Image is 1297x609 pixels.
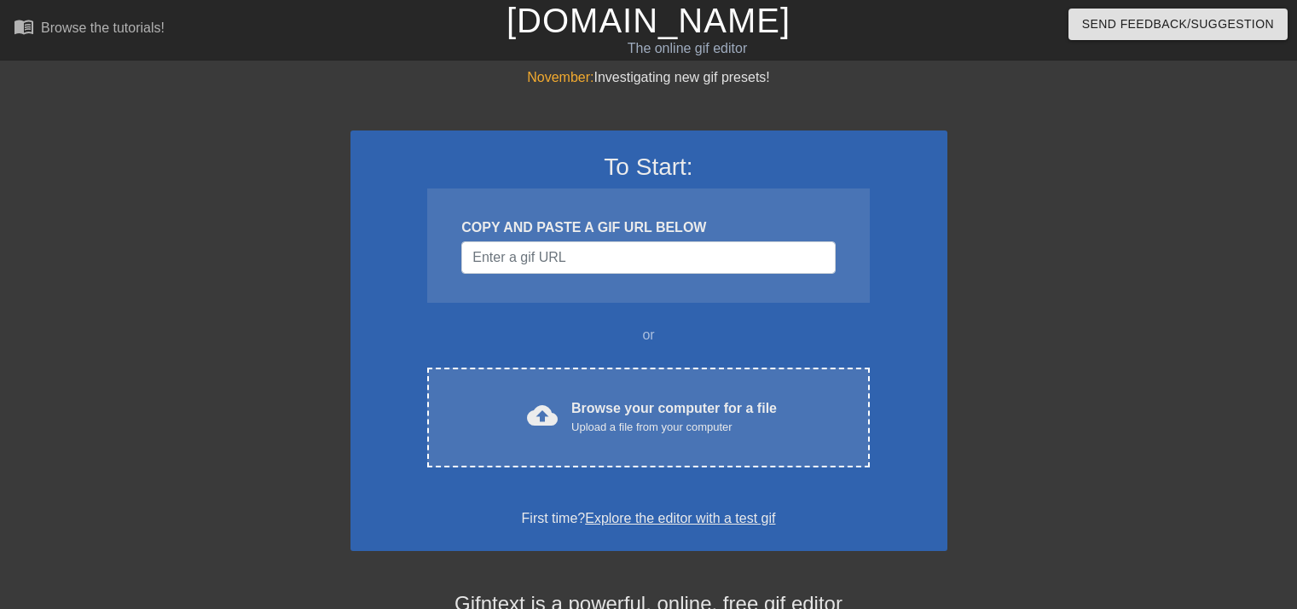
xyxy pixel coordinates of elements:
[14,16,165,43] a: Browse the tutorials!
[461,241,835,274] input: Username
[461,217,835,238] div: COPY AND PASTE A GIF URL BELOW
[1068,9,1288,40] button: Send Feedback/Suggestion
[41,20,165,35] div: Browse the tutorials!
[585,511,775,525] a: Explore the editor with a test gif
[373,153,925,182] h3: To Start:
[571,398,777,436] div: Browse your computer for a file
[527,400,558,431] span: cloud_upload
[373,508,925,529] div: First time?
[395,325,903,345] div: or
[441,38,934,59] div: The online gif editor
[571,419,777,436] div: Upload a file from your computer
[527,70,593,84] span: November:
[507,2,790,39] a: [DOMAIN_NAME]
[1082,14,1274,35] span: Send Feedback/Suggestion
[14,16,34,37] span: menu_book
[350,67,947,88] div: Investigating new gif presets!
